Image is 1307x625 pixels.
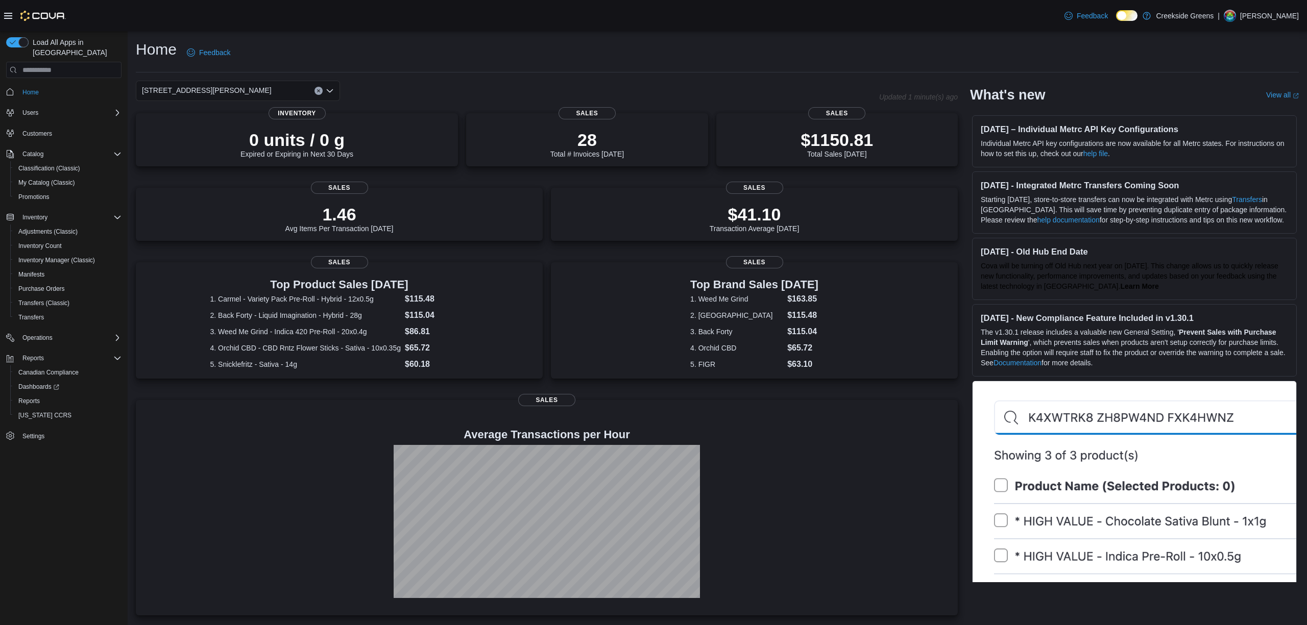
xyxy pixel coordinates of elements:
[14,226,122,238] span: Adjustments (Classic)
[285,204,394,224] p: 1.46
[405,358,468,370] dd: $60.18
[10,161,126,176] button: Classification (Classic)
[14,254,122,266] span: Inventory Manager (Classic)
[726,256,783,268] span: Sales
[801,130,873,150] p: $1150.81
[18,430,49,442] a: Settings
[2,147,126,161] button: Catalog
[285,204,394,233] div: Avg Items Per Transaction [DATE]
[18,211,122,223] span: Inventory
[210,359,401,369] dt: 5. Snicklefritz - Sativa - 14g
[10,190,126,204] button: Promotions
[10,282,126,296] button: Purchase Orders
[970,87,1045,103] h2: What's new
[787,293,818,305] dd: $163.85
[22,354,44,362] span: Reports
[801,130,873,158] div: Total Sales [DATE]
[22,150,43,158] span: Catalog
[981,313,1288,323] h3: [DATE] - New Compliance Feature Included in v1.30.1
[18,85,122,98] span: Home
[14,366,122,379] span: Canadian Compliance
[20,11,66,21] img: Cova
[14,162,122,174] span: Classification (Classic)
[18,127,122,140] span: Customers
[690,343,783,353] dt: 4. Orchid CBD
[18,86,43,98] a: Home
[14,381,122,393] span: Dashboards
[22,334,53,342] span: Operations
[6,80,122,470] nav: Complex example
[10,365,126,380] button: Canadian Compliance
[879,93,958,101] p: Updated 1 minute(s) ago
[994,359,1042,367] a: Documentation
[199,47,230,58] span: Feedback
[518,394,575,406] span: Sales
[1037,216,1100,224] a: help documentation
[14,311,48,323] a: Transfers
[18,397,40,405] span: Reports
[210,327,401,337] dt: 3. Weed Me Grind - Indica 420 Pre-Roll - 20x0.4g
[710,204,800,224] p: $41.10
[136,39,177,60] h1: Home
[18,411,71,419] span: [US_STATE] CCRS
[18,270,44,279] span: Manifests
[18,313,44,321] span: Transfers
[210,310,401,320] dt: 2. Back Forty - Liquid Imagination - Hybrid - 28g
[18,332,57,344] button: Operations
[1240,10,1299,22] p: [PERSON_NAME]
[10,224,126,239] button: Adjustments (Classic)
[1120,282,1158,290] strong: Learn More
[18,352,122,364] span: Reports
[2,106,126,120] button: Users
[18,148,47,160] button: Catalog
[690,310,783,320] dt: 2. [GEOGRAPHIC_DATA]
[18,107,42,119] button: Users
[183,42,234,63] a: Feedback
[18,242,62,250] span: Inventory Count
[550,130,624,150] p: 28
[2,331,126,345] button: Operations
[1083,149,1108,158] a: help file
[10,253,126,267] button: Inventory Manager (Classic)
[144,429,950,441] h4: Average Transactions per Hour
[2,84,126,99] button: Home
[1218,10,1220,22] p: |
[22,432,44,440] span: Settings
[690,327,783,337] dt: 3. Back Forty
[14,240,66,252] a: Inventory Count
[18,299,69,307] span: Transfers (Classic)
[787,309,818,321] dd: $115.48
[14,297,74,309] a: Transfers (Classic)
[326,87,334,95] button: Open list of options
[14,177,79,189] a: My Catalog (Classic)
[981,194,1288,225] p: Starting [DATE], store-to-store transfers can now be integrated with Metrc using in [GEOGRAPHIC_D...
[18,352,48,364] button: Reports
[18,285,65,293] span: Purchase Orders
[142,84,272,96] span: [STREET_ADDRESS][PERSON_NAME]
[311,182,368,194] span: Sales
[787,326,818,338] dd: $115.04
[14,395,122,407] span: Reports
[22,213,47,221] span: Inventory
[405,293,468,305] dd: $115.48
[14,226,82,238] a: Adjustments (Classic)
[981,180,1288,190] h3: [DATE] - Integrated Metrc Transfers Coming Soon
[1156,10,1214,22] p: Creekside Greens
[10,296,126,310] button: Transfers (Classic)
[210,294,401,304] dt: 1. Carmel - Variety Pack Pre-Roll - Hybrid - 12x0.5g
[14,381,63,393] a: Dashboards
[405,309,468,321] dd: $115.04
[14,254,99,266] a: Inventory Manager (Classic)
[2,429,126,443] button: Settings
[808,107,865,119] span: Sales
[981,328,1276,346] strong: Prevent Sales with Purchase Limit Warning
[981,124,1288,134] h3: [DATE] – Individual Metrc API Key Configurations
[14,268,49,281] a: Manifests
[559,107,616,119] span: Sales
[14,283,69,295] a: Purchase Orders
[405,326,468,338] dd: $86.81
[14,409,76,421] a: [US_STATE] CCRS
[29,37,122,58] span: Load All Apps in [GEOGRAPHIC_DATA]
[787,342,818,354] dd: $65.72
